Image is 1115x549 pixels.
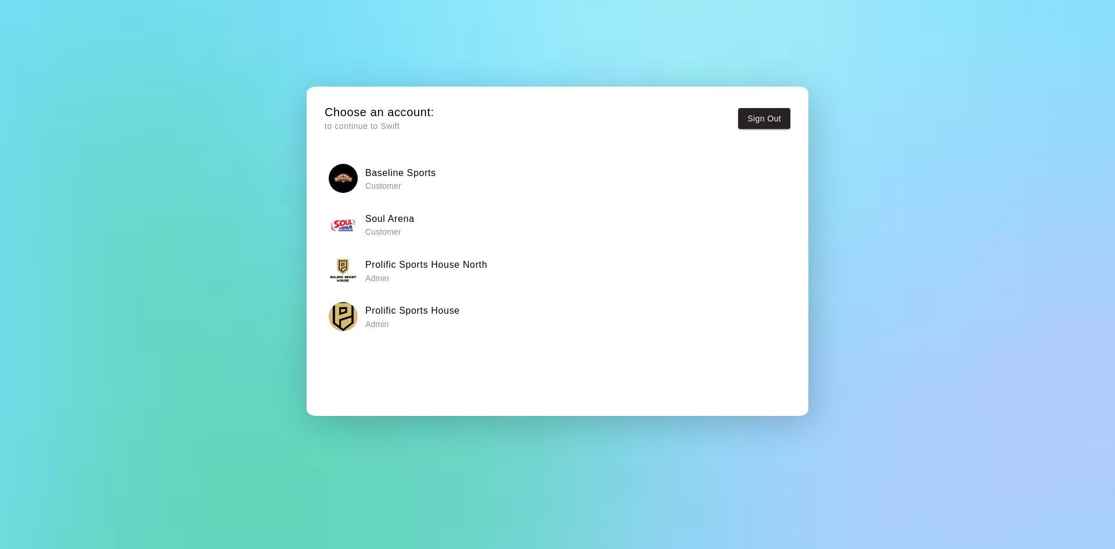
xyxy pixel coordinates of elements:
p: Customer [365,226,415,238]
h6: Prolific Sports House [365,303,460,318]
button: Soul ArenaSoul Arena Customer [325,206,790,243]
p: Admin [365,318,460,330]
button: Prolific Sports HouseProlific Sports House Admin [325,299,790,335]
h6: Baseline Sports [365,166,436,181]
h5: Choose an account: [325,105,434,120]
button: Baseline SportsBaseline Sports Customer [325,160,790,197]
p: Admin [365,272,487,284]
h6: Soul Arena [365,211,415,227]
img: Soul Arena [329,210,358,239]
button: Prolific Sports House NorthProlific Sports House North Admin [325,252,790,289]
p: Customer [365,180,436,192]
button: Sign Out [738,108,790,130]
p: to continue to Swift [325,120,434,132]
img: Prolific Sports House [329,302,358,331]
img: Baseline Sports [329,164,358,193]
h6: Prolific Sports House North [365,257,487,272]
img: Prolific Sports House North [329,256,358,285]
